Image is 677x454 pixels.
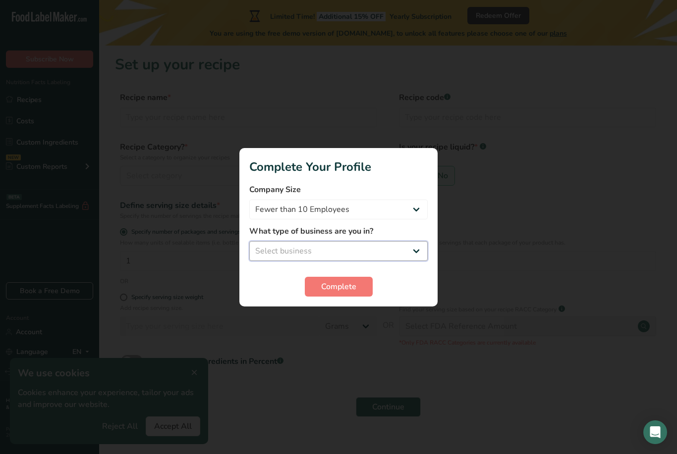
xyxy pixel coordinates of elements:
[321,281,356,293] span: Complete
[249,184,428,196] label: Company Size
[643,420,667,444] div: Open Intercom Messenger
[249,225,428,237] label: What type of business are you in?
[305,277,373,297] button: Complete
[249,158,428,176] h1: Complete Your Profile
